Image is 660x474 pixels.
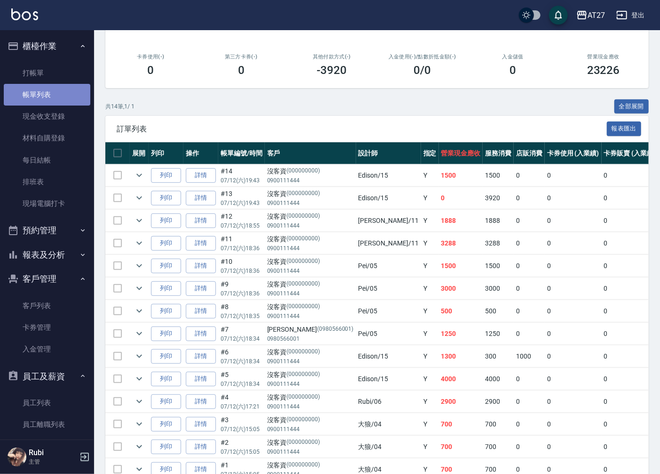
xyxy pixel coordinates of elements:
[439,323,483,345] td: 1250
[267,325,354,335] div: [PERSON_NAME]
[356,187,421,209] td: Edison /15
[545,255,602,277] td: 0
[287,302,320,312] p: (000000000)
[186,417,216,432] a: 詳情
[587,64,620,77] h3: 23226
[287,212,320,221] p: (000000000)
[439,164,483,187] td: 1500
[132,372,146,386] button: expand row
[218,345,265,368] td: #6
[439,232,483,254] td: 3288
[186,394,216,409] a: 詳情
[4,414,90,435] a: 員工離職列表
[545,300,602,322] td: 0
[421,413,439,435] td: Y
[356,345,421,368] td: Edison /15
[421,278,439,300] td: Y
[267,402,354,411] p: 0900111444
[588,9,605,21] div: AT27
[439,278,483,300] td: 3000
[221,221,262,230] p: 07/12 (六) 18:55
[221,267,262,275] p: 07/12 (六) 18:36
[132,327,146,341] button: expand row
[439,142,483,164] th: 營業現金應收
[4,171,90,193] a: 排班表
[218,300,265,322] td: #8
[287,370,320,380] p: (000000000)
[287,189,320,199] p: (000000000)
[267,415,354,425] div: 沒客資
[218,164,265,187] td: #14
[514,345,545,368] td: 1000
[267,312,354,320] p: 0900111444
[267,166,354,176] div: 沒客資
[439,187,483,209] td: 0
[509,64,516,77] h3: 0
[545,345,602,368] td: 0
[151,440,181,454] button: 列印
[514,187,545,209] td: 0
[267,460,354,470] div: 沒客資
[221,199,262,207] p: 07/12 (六) 19:43
[151,168,181,183] button: 列印
[287,279,320,289] p: (000000000)
[356,413,421,435] td: 大狼 /04
[514,300,545,322] td: 0
[287,347,320,357] p: (000000000)
[602,255,659,277] td: 0
[218,187,265,209] td: #13
[4,127,90,149] a: 材料自購登錄
[267,267,354,275] p: 0900111444
[439,255,483,277] td: 1500
[186,191,216,205] a: 詳情
[151,281,181,296] button: 列印
[132,213,146,228] button: expand row
[413,64,431,77] h3: 0 /0
[186,213,216,228] a: 詳情
[421,345,439,368] td: Y
[221,380,262,388] p: 07/12 (六) 18:34
[421,142,439,164] th: 指定
[218,368,265,390] td: #5
[151,417,181,432] button: 列印
[514,232,545,254] td: 0
[421,255,439,277] td: Y
[4,62,90,84] a: 打帳單
[132,281,146,295] button: expand row
[267,335,354,343] p: 0980566001
[287,166,320,176] p: (000000000)
[439,413,483,435] td: 700
[602,164,659,187] td: 0
[218,278,265,300] td: #9
[183,142,218,164] th: 操作
[267,392,354,402] div: 沒客資
[132,417,146,431] button: expand row
[545,391,602,413] td: 0
[221,176,262,185] p: 07/12 (六) 19:43
[221,402,262,411] p: 07/12 (六) 17:21
[4,338,90,360] a: 入金管理
[483,142,514,164] th: 服務消費
[4,267,90,291] button: 客戶管理
[514,323,545,345] td: 0
[439,391,483,413] td: 2900
[186,168,216,183] a: 詳情
[218,323,265,345] td: #7
[267,448,354,456] p: 0900111444
[221,357,262,366] p: 07/12 (六) 18:34
[267,176,354,185] p: 0900111444
[4,84,90,106] a: 帳單列表
[483,413,514,435] td: 700
[439,300,483,322] td: 500
[602,413,659,435] td: 0
[356,255,421,277] td: Pei /05
[317,325,354,335] p: (0980566001)
[421,210,439,232] td: Y
[421,436,439,458] td: Y
[132,440,146,454] button: expand row
[602,368,659,390] td: 0
[421,187,439,209] td: Y
[221,244,262,253] p: 07/12 (六) 18:36
[607,124,642,133] a: 報表匯出
[218,436,265,458] td: #2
